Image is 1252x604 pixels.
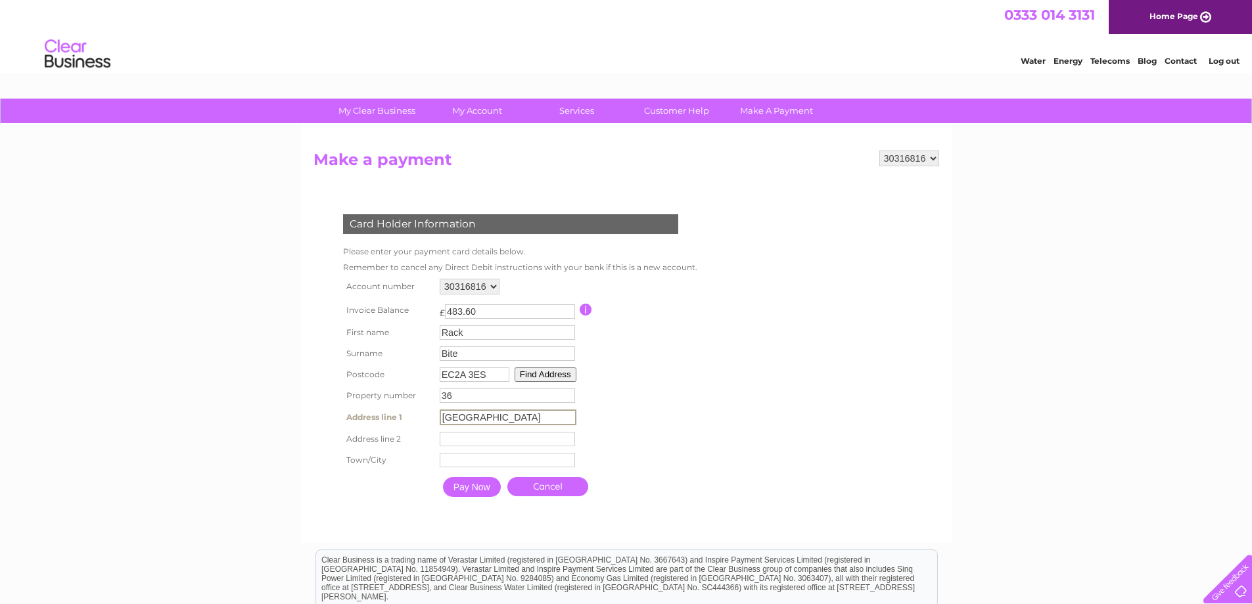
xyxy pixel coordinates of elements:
[340,275,436,298] th: Account number
[340,260,701,275] td: Remember to cancel any Direct Debit instructions with your bank if this is a new account.
[440,301,445,317] td: £
[423,99,531,123] a: My Account
[340,244,701,260] td: Please enter your payment card details below.
[340,406,436,429] th: Address line 1
[1054,56,1082,66] a: Energy
[340,385,436,406] th: Property number
[1090,56,1130,66] a: Telecoms
[722,99,831,123] a: Make A Payment
[340,322,436,343] th: First name
[316,7,937,64] div: Clear Business is a trading name of Verastar Limited (registered in [GEOGRAPHIC_DATA] No. 3667643...
[580,304,592,315] input: Information
[313,151,939,175] h2: Make a payment
[515,367,576,382] button: Find Address
[340,429,436,450] th: Address line 2
[622,99,731,123] a: Customer Help
[340,450,436,471] th: Town/City
[507,477,588,496] a: Cancel
[1165,56,1197,66] a: Contact
[522,99,631,123] a: Services
[443,477,501,497] input: Pay Now
[340,343,436,364] th: Surname
[1138,56,1157,66] a: Blog
[1004,7,1095,23] a: 0333 014 3131
[1209,56,1240,66] a: Log out
[343,214,678,234] div: Card Holder Information
[1021,56,1046,66] a: Water
[44,34,111,74] img: logo.png
[340,364,436,385] th: Postcode
[323,99,431,123] a: My Clear Business
[340,298,436,322] th: Invoice Balance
